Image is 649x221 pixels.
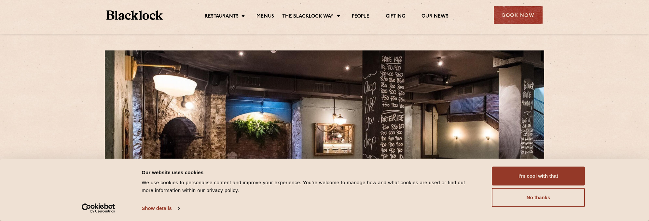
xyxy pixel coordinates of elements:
img: BL_Textured_Logo-footer-cropped.svg [106,10,163,20]
button: I'm cool with that [492,167,585,186]
a: Show details [142,203,179,213]
div: Book Now [494,6,543,24]
div: Our website uses cookies [142,168,477,176]
div: We use cookies to personalise content and improve your experience. You're welcome to manage how a... [142,179,477,194]
a: Usercentrics Cookiebot - opens in a new window [70,203,127,213]
a: The Blacklock Way [282,13,334,21]
a: Menus [256,13,274,21]
a: Our News [421,13,449,21]
button: No thanks [492,188,585,207]
a: Gifting [386,13,405,21]
a: People [352,13,369,21]
a: Restaurants [205,13,239,21]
